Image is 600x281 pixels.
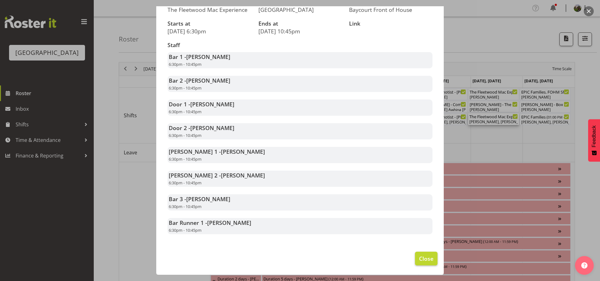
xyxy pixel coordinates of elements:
[258,28,342,35] p: [DATE] 10:45pm
[258,6,342,13] p: [GEOGRAPHIC_DATA]
[169,180,202,186] span: 6:30pm - 10:45pm
[221,172,265,179] span: [PERSON_NAME]
[186,195,230,203] span: [PERSON_NAME]
[169,204,202,209] span: 6:30pm - 10:45pm
[167,21,251,27] h3: Starts at
[190,124,234,132] span: [PERSON_NAME]
[169,148,265,155] strong: [PERSON_NAME] 1 -
[190,100,234,108] span: [PERSON_NAME]
[169,85,202,91] span: 6:30pm - 10:45pm
[581,262,587,269] img: help-xxl-2.png
[169,61,202,67] span: 6:30pm - 10:45pm
[169,53,230,61] strong: Bar 1 -
[419,254,433,263] span: Close
[207,219,251,226] span: [PERSON_NAME]
[186,77,230,84] span: [PERSON_NAME]
[167,28,251,35] p: [DATE] 6:30pm
[186,53,230,61] span: [PERSON_NAME]
[415,252,437,265] button: Close
[349,6,432,13] p: Baycourt Front of House
[169,195,230,203] strong: Bar 3 -
[349,21,432,27] h3: Link
[169,133,202,138] span: 6:30pm - 10:45pm
[169,77,230,84] strong: Bar 2 -
[588,119,600,162] button: Feedback - Show survey
[169,100,234,108] strong: Door 1 -
[167,6,251,13] p: The Fleetwood Mac Experience
[167,42,432,48] h3: Staff
[169,156,202,162] span: 6:30pm - 10:45pm
[169,227,202,233] span: 6:30pm - 10:45pm
[591,125,597,147] span: Feedback
[221,148,265,155] span: [PERSON_NAME]
[258,21,342,27] h3: Ends at
[169,172,265,179] strong: [PERSON_NAME] 2 -
[169,124,234,132] strong: Door 2 -
[169,219,251,226] strong: Bar Runner 1 -
[169,109,202,114] span: 6:30pm - 10:45pm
